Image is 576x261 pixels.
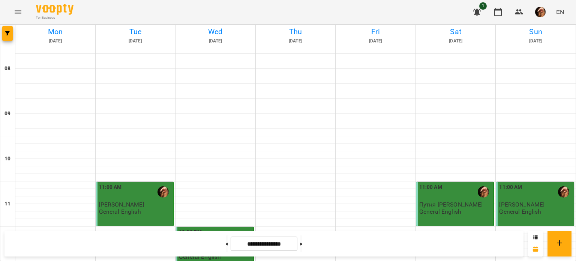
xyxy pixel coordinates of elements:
[417,38,495,45] h6: [DATE]
[478,186,489,198] img: Іванків Владислава
[558,186,569,198] img: Іванків Владислава
[499,208,541,215] p: General English
[36,15,73,20] span: For Business
[4,200,10,208] h6: 11
[499,201,544,208] span: [PERSON_NAME]
[97,38,174,45] h6: [DATE]
[257,26,334,38] h6: Thu
[4,110,10,118] h6: 09
[99,201,144,208] span: [PERSON_NAME]
[16,38,94,45] h6: [DATE]
[337,26,414,38] h6: Fri
[4,65,10,73] h6: 08
[4,155,10,163] h6: 10
[556,8,564,16] span: EN
[553,5,567,19] button: EN
[36,4,73,15] img: Voopty Logo
[177,26,254,38] h6: Wed
[99,183,122,192] label: 11:00 AM
[497,38,574,45] h6: [DATE]
[479,2,487,10] span: 1
[97,26,174,38] h6: Tue
[417,26,495,38] h6: Sat
[535,7,546,17] img: c8e0f8f11f5ebb5948ff4c20ade7ab01.jpg
[497,26,574,38] h6: Sun
[257,38,334,45] h6: [DATE]
[16,26,94,38] h6: Mon
[99,208,141,215] p: General English
[337,38,414,45] h6: [DATE]
[419,183,442,192] label: 11:00 AM
[157,186,169,198] img: Іванків Владислава
[499,183,522,192] label: 11:00 AM
[177,38,254,45] h6: [DATE]
[419,201,483,208] span: Путня [PERSON_NAME]
[9,3,27,21] button: Menu
[419,208,461,215] p: General English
